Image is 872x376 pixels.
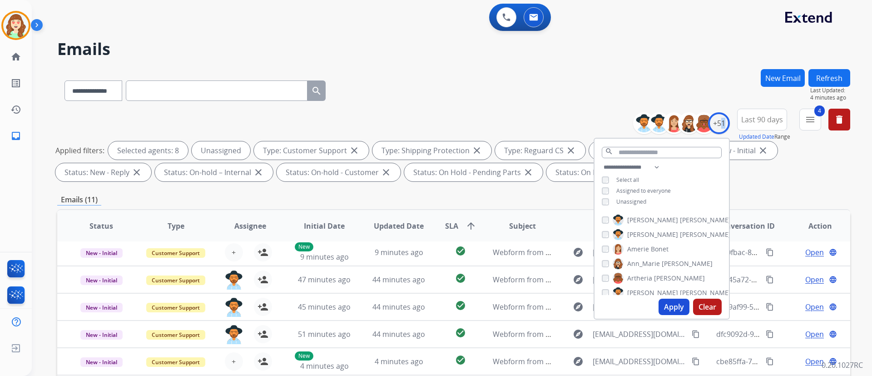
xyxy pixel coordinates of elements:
mat-icon: close [253,167,264,178]
span: dfc9092d-9839-4e2f-bfcd-30eececfa3d8 [716,329,849,339]
span: cbe85ffa-7709-406a-9106-0aa3209a140a [716,356,853,366]
span: Open [805,301,824,312]
div: Unassigned [192,141,250,160]
p: Emails (11) [57,194,101,206]
mat-icon: content_copy [692,357,700,366]
span: + [232,356,236,367]
img: agent-avatar [225,271,243,290]
div: Type: Customer Support [254,141,369,160]
mat-icon: language [829,357,837,366]
button: + [225,243,243,261]
span: 44 minutes ago [372,302,425,312]
mat-icon: content_copy [766,276,774,284]
span: SLA [445,221,458,231]
p: New [295,351,313,361]
span: 9 minutes ago [375,247,423,257]
span: 44 minutes ago [372,329,425,339]
mat-icon: person_add [258,329,268,340]
mat-icon: close [381,167,391,178]
button: Updated Date [739,133,774,140]
span: [PERSON_NAME] [680,288,731,297]
span: [PERSON_NAME] [662,259,713,268]
span: 4 minutes ago [375,356,423,366]
mat-icon: list_alt [10,78,21,89]
span: Conversation ID [717,221,775,231]
mat-icon: search [605,147,613,155]
button: New Email [761,69,805,87]
span: Customer Support [146,248,205,258]
span: Select all [616,176,639,184]
p: Applied filters: [55,145,104,156]
mat-icon: person_add [258,247,268,258]
span: Status [89,221,113,231]
mat-icon: close [349,145,360,156]
mat-icon: check_circle [455,273,466,284]
span: [EMAIL_ADDRESS][DOMAIN_NAME] [593,356,686,367]
span: Open [805,329,824,340]
span: 45 minutes ago [298,302,351,312]
mat-icon: person_add [258,301,268,312]
span: Open [805,274,824,285]
div: Status: On-hold – Internal [155,163,273,181]
span: Webform from [EMAIL_ADDRESS][DOMAIN_NAME] on [DATE] [493,356,699,366]
mat-icon: content_copy [766,303,774,311]
div: +51 [708,112,730,134]
div: Selected agents: 8 [108,141,188,160]
div: Status: New - Reply [55,163,151,181]
mat-icon: delete [834,114,845,125]
span: 44 minutes ago [372,275,425,285]
p: 0.20.1027RC [822,360,863,371]
span: Customer Support [146,330,205,340]
span: Bonet [651,245,669,254]
div: Status: On Hold - Servicers [546,163,668,181]
span: Ann_Marie [627,259,660,268]
mat-icon: history [10,104,21,115]
mat-icon: explore [573,247,584,258]
span: Webform from [EMAIL_ADDRESS][DOMAIN_NAME] on [DATE] [493,329,699,339]
span: [EMAIL_ADDRESS][DOMAIN_NAME] [593,329,686,340]
span: Last Updated: [810,87,850,94]
span: [PERSON_NAME] [680,216,731,225]
div: Status: On Hold - Pending Parts [404,163,543,181]
div: Type: Shipping Protection [372,141,491,160]
span: Webform from [EMAIL_ADDRESS][DOMAIN_NAME] on [DATE] [493,247,699,257]
span: New - Initial [80,303,123,312]
span: + [232,247,236,258]
mat-icon: language [829,276,837,284]
span: [PERSON_NAME] [627,216,678,225]
span: Webform from [EMAIL_ADDRESS][DOMAIN_NAME] on [DATE] [493,275,699,285]
mat-icon: close [565,145,576,156]
span: Open [805,356,824,367]
button: Refresh [808,69,850,87]
button: + [225,352,243,371]
mat-icon: check_circle [455,246,466,256]
div: Type: Reguard CS [495,141,585,160]
mat-icon: arrow_upward [466,221,476,231]
button: Last 90 days [737,109,787,130]
mat-icon: language [829,303,837,311]
span: 9 minutes ago [300,252,349,262]
mat-icon: person_add [258,356,268,367]
span: [EMAIL_ADDRESS][DOMAIN_NAME] [593,274,686,285]
div: Status: Open - All [589,141,678,160]
span: New - Initial [80,330,123,340]
span: Amerie [627,245,649,254]
span: Range [739,133,790,140]
mat-icon: search [311,85,322,96]
span: 4 minutes ago [810,94,850,101]
span: 47 minutes ago [298,275,351,285]
span: New - Initial [80,248,123,258]
mat-icon: inbox [10,130,21,141]
img: agent-avatar [225,325,243,344]
button: 4 [799,109,821,130]
mat-icon: explore [573,356,584,367]
mat-icon: explore [573,274,584,285]
mat-icon: close [758,145,768,156]
span: Unassigned [616,198,646,206]
mat-icon: content_copy [766,357,774,366]
span: 4 [814,105,825,116]
mat-icon: close [131,167,142,178]
span: [PERSON_NAME] [654,274,705,283]
span: New - Initial [80,357,123,367]
span: [PERSON_NAME] [627,288,678,297]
